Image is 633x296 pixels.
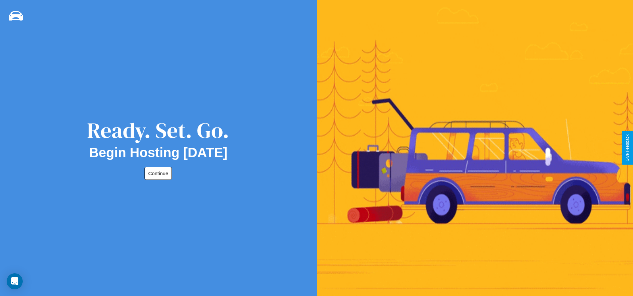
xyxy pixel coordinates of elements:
button: Continue [144,167,172,180]
div: Open Intercom Messenger [7,273,23,289]
div: Give Feedback [625,134,630,162]
div: Ready. Set. Go. [87,115,229,145]
h2: Begin Hosting [DATE] [89,145,228,160]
